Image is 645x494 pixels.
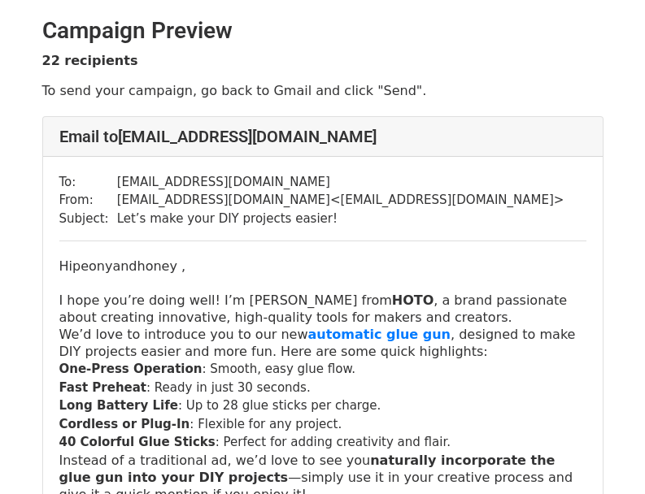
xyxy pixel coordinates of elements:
[59,191,117,210] td: From:
[59,210,117,228] td: Subject:
[59,435,216,449] span: 40 Colorful Glue Sticks
[59,327,576,359] span: , designed to make DIY projects easier and more fun. Here are some quick highlights:
[59,258,72,274] span: Hi
[59,327,308,342] span: We’d love to introduce you to our new
[202,362,355,376] span: : Smooth, easy glue flow.
[59,453,556,485] span: naturally incorporate the glue gun into your DIY projects
[42,53,138,68] strong: 22 recipients
[308,327,451,342] a: automatic glue gun
[178,398,381,413] span: : Up to 28 glue sticks per charge.
[59,173,117,192] td: To:
[59,292,392,308] span: I hope you’re doing well! I’m [PERSON_NAME] from
[190,417,342,431] span: : Flexible for any project.
[117,191,564,210] td: [EMAIL_ADDRESS][DOMAIN_NAME] < [EMAIL_ADDRESS][DOMAIN_NAME] >
[146,380,311,395] span: : Ready in just 30 seconds.
[59,258,586,275] p: peonyandhoney ,
[392,292,434,308] span: HOTO
[216,435,451,449] span: : Perfect for adding creativity and flair.
[59,453,371,468] span: Instead of a traditional ad, we’d love to see you
[59,380,147,395] span: Fast Preheat
[42,17,604,45] h2: Campaign Preview
[59,362,203,376] span: One-Press Operation
[117,173,564,192] td: [EMAIL_ADDRESS][DOMAIN_NAME]
[59,292,568,325] span: , a brand passionate about creating innovative, high-quality tools for makers and creators.
[117,210,564,228] td: Let’s make your DIY projects easier!
[59,127,586,146] h4: Email to [EMAIL_ADDRESS][DOMAIN_NAME]
[42,82,604,99] p: To send your campaign, go back to Gmail and click "Send".
[59,417,190,431] span: Cordless or Plug-In
[59,398,178,413] span: Long Battery Life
